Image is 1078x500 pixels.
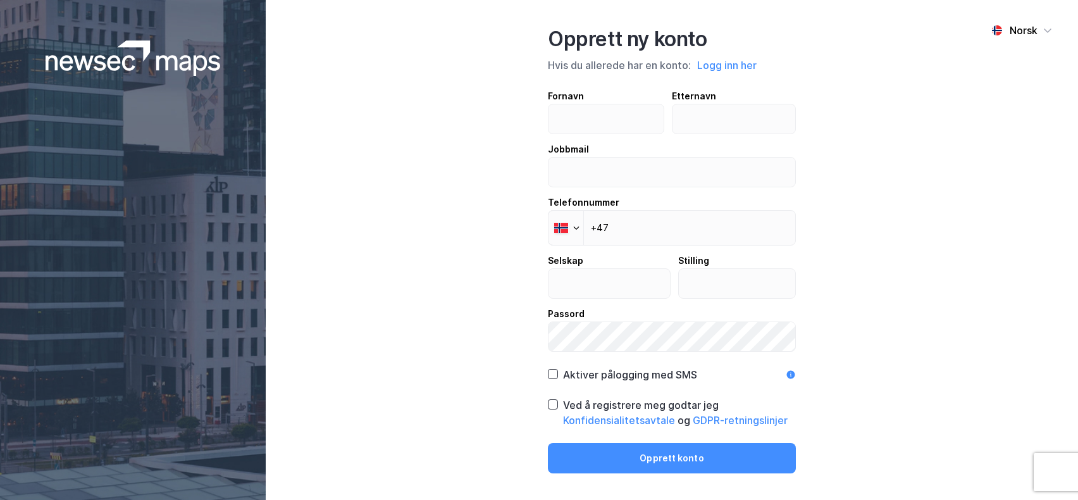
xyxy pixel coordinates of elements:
div: Stilling [678,253,796,268]
div: Jobbmail [548,142,796,157]
div: Fornavn [548,89,664,104]
div: Telefonnummer [548,195,796,210]
div: Hvis du allerede har en konto: [548,57,796,73]
div: Passord [548,306,796,322]
button: Opprett konto [548,443,796,473]
div: Selskap [548,253,671,268]
div: Aktiver pålogging med SMS [563,367,697,382]
input: Telefonnummer [548,210,796,246]
img: logoWhite.bf58a803f64e89776f2b079ca2356427.svg [46,41,221,76]
button: Logg inn her [693,57,760,73]
div: Norsk [1010,23,1038,38]
div: Ved å registrere meg godtar jeg og [563,397,796,428]
div: Norway: + 47 [548,211,583,245]
div: Etternavn [672,89,796,104]
div: Opprett ny konto [548,27,796,52]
